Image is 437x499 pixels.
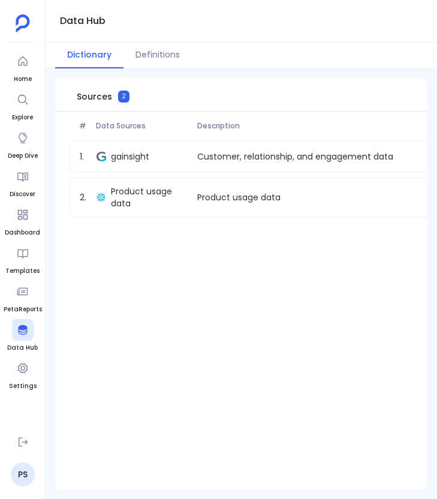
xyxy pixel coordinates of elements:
[5,228,40,238] span: Dashboard
[77,91,112,103] span: Sources
[9,357,37,391] a: Settings
[8,127,38,161] a: Deep Dive
[60,13,106,29] h1: Data Hub
[118,91,129,103] span: 2
[55,43,123,68] button: Dictionary
[91,121,192,131] span: Data Sources
[123,43,192,68] button: Definitions
[10,166,35,199] a: Discover
[8,151,38,161] span: Deep Dive
[12,113,34,122] span: Explore
[16,14,30,32] img: petavue logo
[7,343,38,353] span: Data Hub
[111,185,188,209] span: Product usage data
[5,242,40,276] a: Templates
[5,204,40,238] a: Dashboard
[74,121,91,131] span: #
[75,151,92,163] span: 1 .
[7,319,38,353] a: Data Hub
[111,151,149,163] span: gainsight
[5,266,40,276] span: Templates
[192,191,285,204] p: Product usage data
[12,74,34,84] span: Home
[4,281,42,314] a: PetaReports
[9,381,37,391] span: Settings
[10,190,35,199] span: Discover
[12,89,34,122] a: Explore
[4,305,42,314] span: PetaReports
[192,151,398,163] p: Customer, relationship, and engagement data
[12,50,34,84] a: Home
[75,185,92,209] span: 2 .
[11,462,35,486] a: PS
